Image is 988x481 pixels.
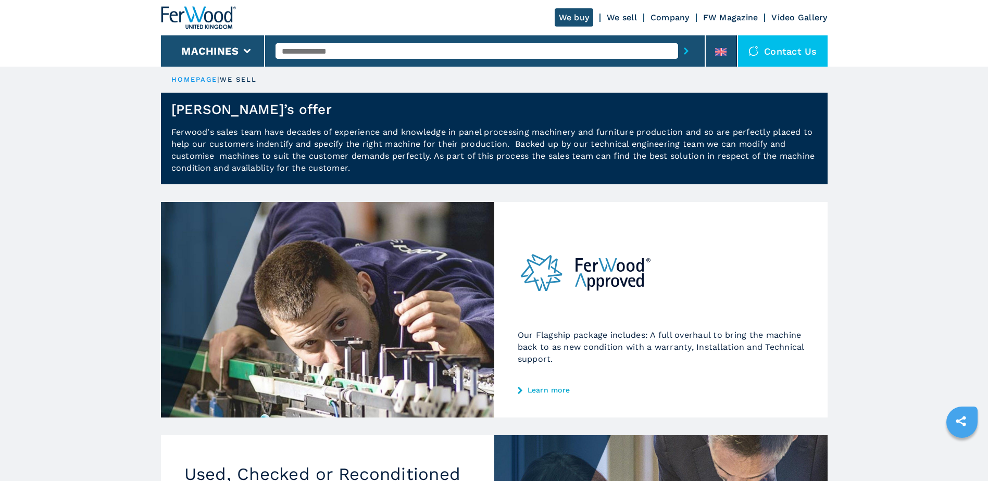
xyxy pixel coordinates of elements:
img: Contact us [748,46,759,56]
button: submit-button [678,39,694,63]
p: Ferwood's sales team have decades of experience and knowledge in panel processing machinery and f... [161,126,828,184]
a: Video Gallery [771,12,827,22]
p: we sell [220,75,257,84]
a: Company [651,12,690,22]
a: HOMEPAGE [171,75,218,83]
a: Learn more [518,386,804,394]
p: Our Flagship package includes: A full overhaul to bring the machine back to as new condition with... [518,329,804,365]
a: We buy [555,8,594,27]
iframe: Chat [944,434,980,473]
h1: [PERSON_NAME]’s offer [171,101,332,118]
a: sharethis [948,408,974,434]
button: Machines [181,45,239,57]
span: | [217,75,219,83]
a: We sell [607,12,637,22]
a: FW Magazine [703,12,758,22]
img: Ferwood [161,6,236,29]
div: Contact us [738,35,828,67]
